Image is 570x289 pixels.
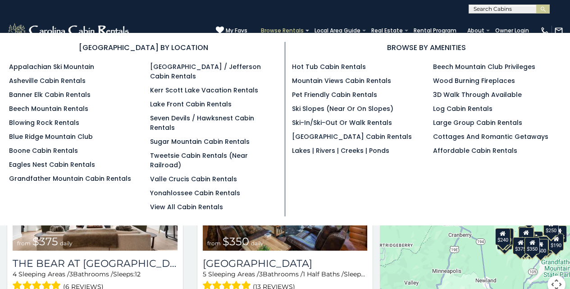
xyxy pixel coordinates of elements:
a: Appalachian Ski Mountain [9,62,94,71]
span: My Favs [226,27,247,35]
a: [GEOGRAPHIC_DATA] Cabin Rentals [292,132,412,141]
img: mail-regular-white.png [554,26,563,35]
a: About [463,24,489,37]
a: Lake Front Cabin Rentals [150,100,232,109]
h3: Grouse Moor Lodge [203,257,368,270]
a: Owner Login [491,24,534,37]
a: Large Group Cabin Rentals [433,118,522,127]
a: Asheville Cabin Rentals [9,76,86,85]
a: Beech Mountain Club Privileges [433,62,535,71]
span: $350 [223,235,249,248]
span: from [207,240,221,247]
a: [GEOGRAPHIC_DATA] [203,257,368,270]
a: Cottages and Romantic Getaways [433,132,548,141]
a: Log Cabin Rentals [433,104,492,113]
span: from [17,240,31,247]
div: $300 [519,227,534,244]
div: $240 [495,228,511,245]
span: 12 [365,270,371,278]
a: 3D Walk Through Available [433,90,522,99]
a: Mountain Views Cabin Rentals [292,76,391,85]
span: 4 [13,270,17,278]
a: Eagles Nest Cabin Rentals [9,160,95,169]
a: Kerr Scott Lake Vacation Rentals [150,86,258,95]
div: $190 [548,234,564,251]
a: Boone Cabin Rentals [9,146,78,155]
a: Browse Rentals [256,24,308,37]
a: Blue Ridge Mountain Club [9,132,93,141]
span: 3 [69,270,73,278]
a: Pet Friendly Cabin Rentals [292,90,377,99]
a: Sugar Mountain Cabin Rentals [150,137,250,146]
div: $190 [518,226,534,243]
div: $155 [552,225,567,243]
span: 1 Half Baths / [303,270,344,278]
a: Yonahlossee Cabin Rentals [150,188,240,197]
a: Rental Program [409,24,461,37]
div: $500 [533,239,548,256]
div: $250 [543,219,559,236]
a: Affordable Cabin Rentals [433,146,517,155]
div: $200 [528,231,543,248]
img: White-1-2.png [7,22,132,40]
span: daily [251,240,264,247]
a: Tweetsie Cabin Rentals (Near Railroad) [150,151,248,170]
a: Ski Slopes (Near or On Slopes) [292,104,393,113]
a: Local Area Guide [310,24,365,37]
a: Hot Tub Cabin Rentals [292,62,366,71]
a: Valle Crucis Cabin Rentals [150,174,237,183]
h3: The Bear At Sugar Mountain [13,257,178,270]
span: $375 [32,235,58,248]
a: Banner Elk Cabin Rentals [9,90,91,99]
a: Grandfather Mountain Cabin Rentals [9,174,131,183]
a: Wood Burning Fireplaces [433,76,515,85]
a: [GEOGRAPHIC_DATA] / Jefferson Cabin Rentals [150,62,261,81]
div: $375 [513,237,529,254]
a: The Bear At [GEOGRAPHIC_DATA] [13,257,178,270]
a: Ski-in/Ski-Out or Walk Rentals [292,118,392,127]
div: $195 [538,236,553,253]
span: 3 [259,270,263,278]
a: View All Cabin Rentals [150,202,223,211]
h3: [GEOGRAPHIC_DATA] BY LOCATION [9,42,278,53]
h3: BROWSE BY AMENITIES [292,42,561,53]
a: Blowing Rock Rentals [9,118,79,127]
span: daily [60,240,73,247]
a: My Favs [216,26,247,35]
a: Real Estate [367,24,407,37]
img: phone-regular-white.png [540,26,549,35]
div: $350 [524,237,540,254]
a: Beech Mountain Rentals [9,104,88,113]
a: Lakes | Rivers | Creeks | Ponds [292,146,389,155]
span: 5 [203,270,206,278]
span: 12 [135,270,141,278]
a: Seven Devils / Hawksnest Cabin Rentals [150,114,254,132]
